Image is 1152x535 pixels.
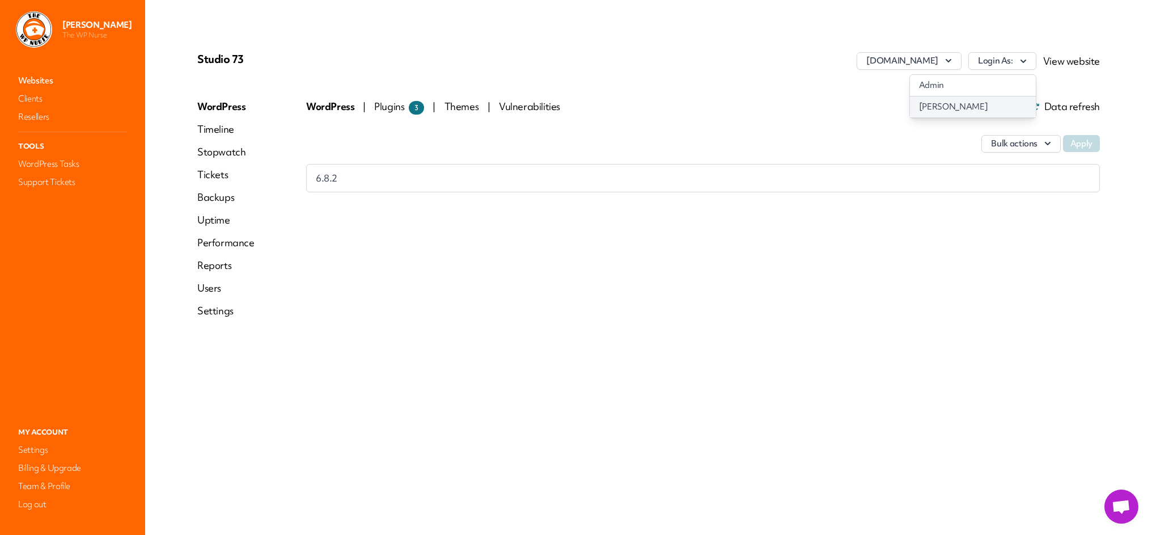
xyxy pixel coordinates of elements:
[197,259,255,272] a: Reports
[409,101,424,115] span: 3
[16,174,129,190] a: Support Tickets
[62,31,132,40] p: The WP Nurse
[197,213,255,227] a: Uptime
[16,496,129,512] a: Log out
[197,236,255,250] a: Performance
[981,135,1061,153] button: Bulk actions
[197,168,255,182] a: Tickets
[16,460,129,476] a: Billing & Upgrade
[444,100,481,113] span: Themes
[197,191,255,204] a: Backups
[488,100,490,113] span: |
[197,304,255,318] a: Settings
[16,109,129,125] a: Resellers
[16,442,129,458] a: Settings
[16,91,129,107] a: Clients
[197,100,255,113] a: WordPress
[433,100,435,113] span: |
[16,478,129,494] a: Team & Profile
[16,73,129,89] a: Websites
[1063,135,1100,152] button: Apply
[197,52,498,66] p: Studio 73
[857,52,961,70] button: [DOMAIN_NAME]
[316,171,337,185] span: 6.8.2
[16,156,129,172] a: WordPress Tasks
[197,123,255,136] a: Timeline
[499,100,560,113] span: Vulnerabilities
[197,145,255,159] a: Stopwatch
[1043,54,1100,68] a: View website
[306,100,356,113] span: WordPress
[16,425,129,440] p: My Account
[910,96,1036,117] a: [PERSON_NAME]
[363,100,366,113] span: |
[197,281,255,295] a: Users
[62,19,132,31] p: [PERSON_NAME]
[16,139,129,154] p: Tools
[910,75,1036,96] a: Admin
[1031,102,1100,111] span: Data refresh
[1104,490,1138,524] a: Open chat
[374,100,424,113] span: Plugins
[968,52,1036,70] button: Login As:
